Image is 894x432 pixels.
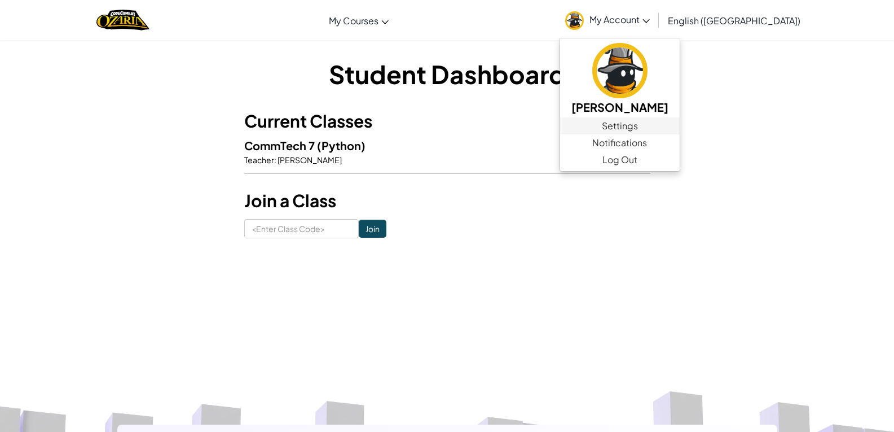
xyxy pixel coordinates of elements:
[244,108,650,134] h3: Current Classes
[244,138,317,152] span: CommTech 7
[244,188,650,213] h3: Join a Class
[96,8,149,32] img: Home
[668,15,800,27] span: English ([GEOGRAPHIC_DATA])
[244,219,359,238] input: <Enter Class Code>
[359,220,386,238] input: Join
[592,136,647,150] span: Notifications
[560,2,655,38] a: My Account
[96,8,149,32] a: Ozaria by CodeCombat logo
[323,5,394,36] a: My Courses
[560,117,680,134] a: Settings
[244,56,650,91] h1: Student Dashboard
[592,43,648,98] img: avatar
[589,14,650,25] span: My Account
[274,155,276,165] span: :
[560,151,680,168] a: Log Out
[662,5,806,36] a: English ([GEOGRAPHIC_DATA])
[244,155,274,165] span: Teacher
[571,98,668,116] h5: [PERSON_NAME]
[329,15,378,27] span: My Courses
[317,138,365,152] span: (Python)
[276,155,342,165] span: [PERSON_NAME]
[560,41,680,117] a: [PERSON_NAME]
[565,11,584,30] img: avatar
[560,134,680,151] a: Notifications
